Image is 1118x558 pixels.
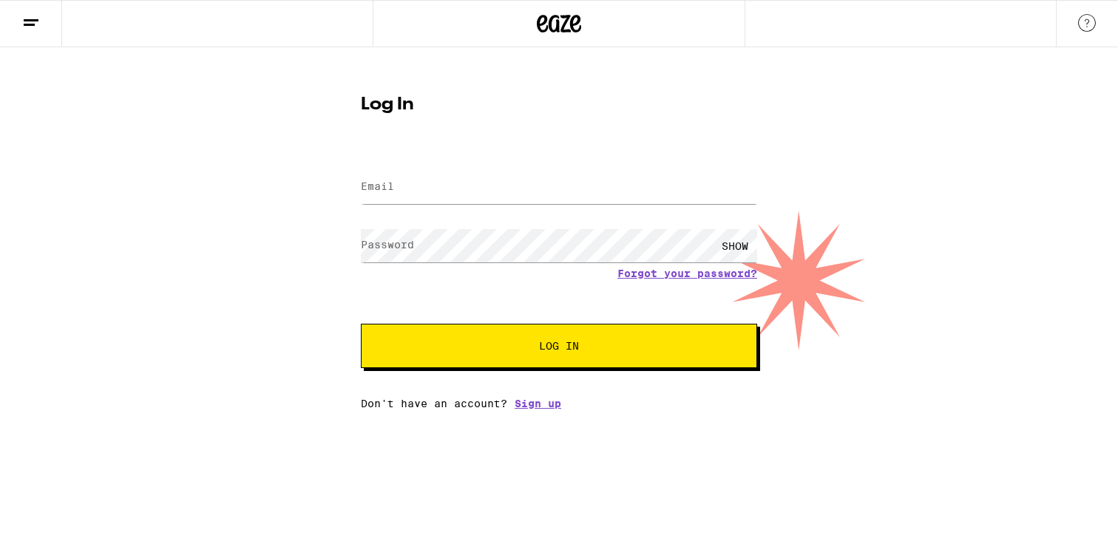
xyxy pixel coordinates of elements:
[713,229,757,262] div: SHOW
[361,96,757,114] h1: Log In
[361,180,394,192] label: Email
[515,398,561,409] a: Sign up
[361,171,757,204] input: Email
[361,324,757,368] button: Log In
[361,398,757,409] div: Don't have an account?
[539,341,579,351] span: Log In
[361,239,414,251] label: Password
[617,268,757,279] a: Forgot your password?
